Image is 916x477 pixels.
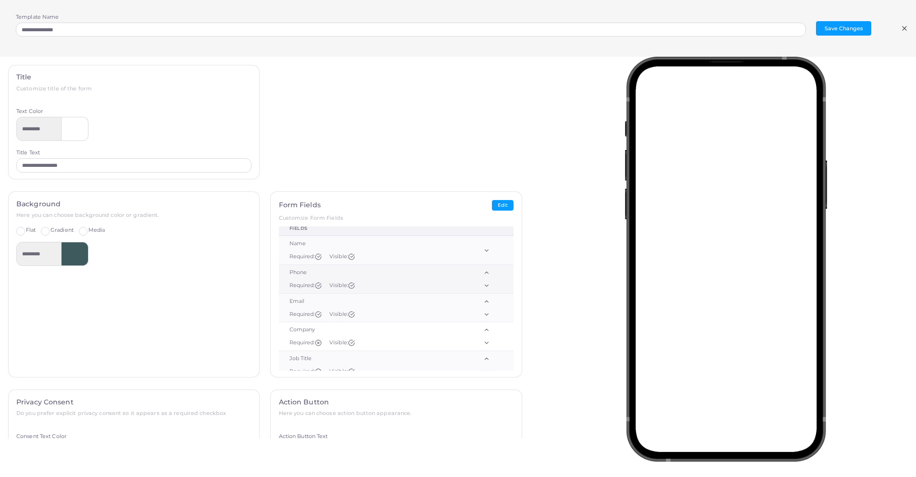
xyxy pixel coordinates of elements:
[329,253,355,260] span: Visible:
[329,282,355,289] span: Visible:
[279,410,514,416] h6: Here you can choose action button appearance.
[26,226,36,233] span: Flat
[279,201,321,209] h4: Form Fields
[88,226,105,233] span: Media
[289,311,322,317] span: Required:
[329,311,355,317] span: Visible:
[289,298,450,305] div: Email
[816,21,871,36] button: Save Changes
[16,13,59,21] label: Template Name
[16,433,66,440] label: Consent Text Color
[289,355,450,363] div: Job Title
[289,253,322,260] span: Required:
[16,212,251,218] h6: Here you can choose background color or gradient.
[16,108,43,115] label: Text Color
[289,339,322,346] span: Required:
[16,200,251,208] h4: Background
[289,282,322,289] span: Required:
[16,86,251,92] h6: Customize title of the form
[279,433,328,440] label: Action Button Text
[16,410,251,416] h6: Do you prefer explicit privacy consent so it appears as a required checkbox
[289,269,450,276] div: Phone
[329,368,355,375] span: Visible:
[279,215,514,221] h6: Customize Form Fields
[16,149,40,157] label: Title Text
[16,398,251,406] h4: Privacy Consent
[16,73,251,81] h4: Title
[279,398,514,406] h4: Action Button
[289,326,450,334] div: Company
[289,225,450,232] div: fields
[289,368,322,375] span: Required:
[460,221,514,236] th: Order
[329,339,355,346] span: Visible:
[50,226,74,233] span: Gradient
[289,240,450,248] div: Name
[492,200,514,211] button: Edit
